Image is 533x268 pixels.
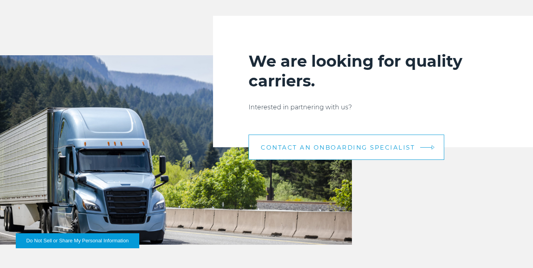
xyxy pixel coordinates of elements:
iframe: Chat Widget [494,230,533,268]
span: CONTACT AN ONBOARDING SPECIALIST [261,144,415,150]
a: CONTACT AN ONBOARDING SPECIALIST arrow arrow [249,135,444,160]
p: Interested in partnering with us? [249,103,497,112]
h2: We are looking for quality carriers. [249,51,497,91]
button: Do Not Sell or Share My Personal Information [16,233,139,248]
img: arrow [432,145,435,150]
